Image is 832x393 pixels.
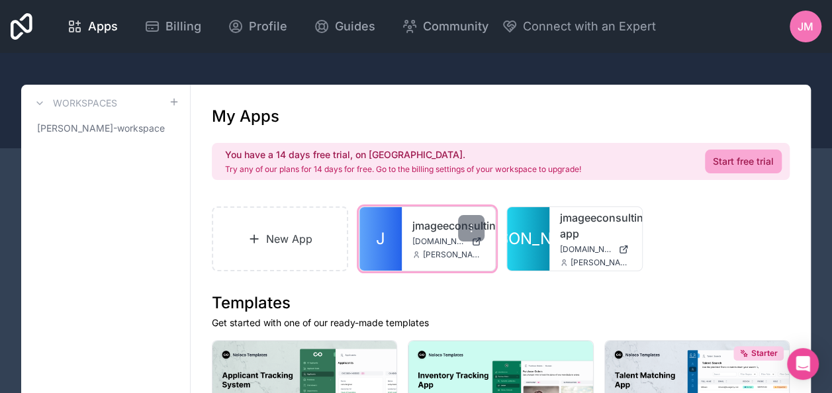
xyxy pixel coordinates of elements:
[359,207,402,271] a: J
[571,257,631,268] span: [PERSON_NAME][EMAIL_ADDRESS][DOMAIN_NAME]
[376,228,385,249] span: J
[787,348,819,380] div: Open Intercom Messenger
[212,206,348,271] a: New App
[751,348,778,359] span: Starter
[165,17,201,36] span: Billing
[412,236,484,247] a: [DOMAIN_NAME]
[423,17,488,36] span: Community
[463,228,593,249] span: [PERSON_NAME]
[560,244,613,255] span: [DOMAIN_NAME]
[249,17,287,36] span: Profile
[303,12,386,41] a: Guides
[212,106,279,127] h1: My Apps
[56,12,128,41] a: Apps
[560,244,631,255] a: [DOMAIN_NAME]
[502,17,656,36] button: Connect with an Expert
[798,19,813,34] span: JM
[53,97,117,110] h3: Workspaces
[212,316,790,329] p: Get started with one of our ready-made templates
[412,236,465,247] span: [DOMAIN_NAME]
[37,122,165,135] span: [PERSON_NAME]-workspace
[225,148,581,161] h2: You have a 14 days free trial, on [GEOGRAPHIC_DATA].
[523,17,656,36] span: Connect with an Expert
[335,17,375,36] span: Guides
[507,207,549,271] a: [PERSON_NAME]
[705,150,782,173] a: Start free trial
[391,12,499,41] a: Community
[217,12,298,41] a: Profile
[134,12,212,41] a: Billing
[212,292,790,314] h1: Templates
[88,17,118,36] span: Apps
[412,218,484,234] a: jmageeconsulting
[32,95,117,111] a: Workspaces
[225,164,581,175] p: Try any of our plans for 14 days for free. Go to the billing settings of your workspace to upgrade!
[560,210,631,241] a: jmageeconsulting-app
[32,116,179,140] a: [PERSON_NAME]-workspace
[423,249,484,260] span: [PERSON_NAME][EMAIL_ADDRESS][DOMAIN_NAME]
